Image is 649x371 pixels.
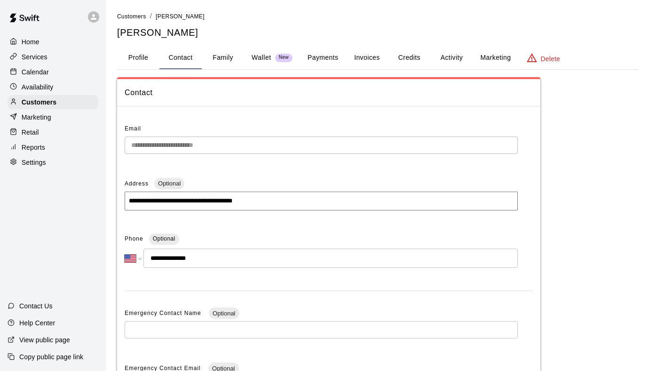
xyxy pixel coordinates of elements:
[117,26,638,39] h5: [PERSON_NAME]
[117,11,638,22] nav: breadcrumb
[202,47,244,69] button: Family
[117,12,146,20] a: Customers
[22,67,49,77] p: Calendar
[22,82,54,92] p: Availability
[541,54,560,64] p: Delete
[473,47,518,69] button: Marketing
[22,143,45,152] p: Reports
[150,11,152,21] li: /
[19,352,83,362] p: Copy public page link
[8,155,98,169] a: Settings
[22,128,39,137] p: Retail
[8,65,98,79] a: Calendar
[8,80,98,94] a: Availability
[153,235,175,242] span: Optional
[346,47,388,69] button: Invoices
[8,110,98,124] a: Marketing
[117,47,638,69] div: basic tabs example
[8,35,98,49] a: Home
[125,310,203,316] span: Emergency Contact Name
[156,13,205,20] span: [PERSON_NAME]
[22,113,51,122] p: Marketing
[8,140,98,154] a: Reports
[125,125,141,132] span: Email
[388,47,430,69] button: Credits
[22,37,40,47] p: Home
[430,47,473,69] button: Activity
[159,47,202,69] button: Contact
[125,232,143,247] span: Phone
[117,13,146,20] span: Customers
[117,47,159,69] button: Profile
[252,53,271,63] p: Wallet
[22,97,56,107] p: Customers
[300,47,346,69] button: Payments
[125,137,518,154] div: The email of an existing customer can only be changed by the customer themselves at https://book....
[8,50,98,64] a: Services
[154,180,184,187] span: Optional
[125,87,533,99] span: Contact
[209,310,239,317] span: Optional
[125,180,149,187] span: Address
[22,158,46,167] p: Settings
[19,335,70,345] p: View public page
[19,301,53,311] p: Contact Us
[8,125,98,139] a: Retail
[8,95,98,109] a: Customers
[19,318,55,328] p: Help Center
[275,55,293,61] span: New
[22,52,47,62] p: Services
